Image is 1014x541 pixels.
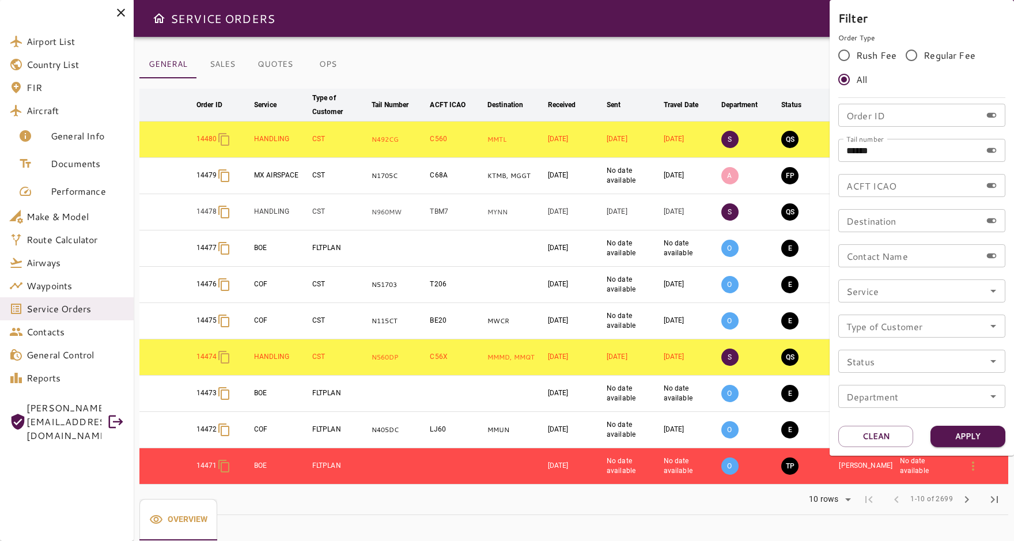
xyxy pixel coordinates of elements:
[985,353,1001,369] button: Open
[985,283,1001,299] button: Open
[985,318,1001,334] button: Open
[856,73,867,86] span: All
[838,426,913,447] button: Clean
[924,48,975,62] span: Regular Fee
[838,9,1005,27] h6: Filter
[985,388,1001,404] button: Open
[838,33,1005,43] p: Order Type
[930,426,1005,447] button: Apply
[838,43,1005,92] div: rushFeeOrder
[856,48,896,62] span: Rush Fee
[846,134,884,143] label: Tail number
